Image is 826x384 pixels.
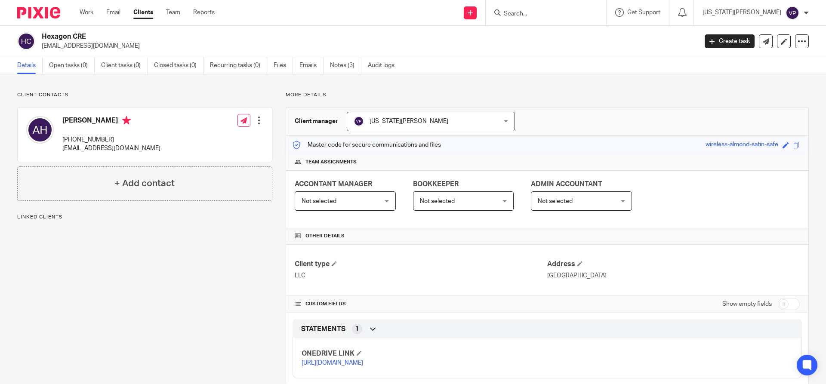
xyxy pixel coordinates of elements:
h4: CUSTOM FIELDS [295,301,547,307]
span: 1 [355,325,359,333]
span: ACCONTANT MANAGER [295,181,372,187]
h4: + Add contact [114,177,175,190]
h4: Client type [295,260,547,269]
img: svg%3E [354,116,364,126]
p: [EMAIL_ADDRESS][DOMAIN_NAME] [42,42,692,50]
p: [GEOGRAPHIC_DATA] [547,271,800,280]
p: Master code for secure communications and files [293,141,441,149]
p: More details [286,92,809,98]
a: Files [274,57,293,74]
a: Client tasks (0) [101,57,148,74]
img: svg%3E [26,116,54,144]
a: [URL][DOMAIN_NAME] [302,360,363,366]
span: [US_STATE][PERSON_NAME] [370,118,448,124]
div: wireless-almond-satin-safe [706,140,778,150]
img: Pixie [17,7,60,18]
a: Create task [705,34,755,48]
p: Client contacts [17,92,272,98]
span: Get Support [627,9,660,15]
a: Clients [133,8,153,17]
a: Audit logs [368,57,401,74]
p: LLC [295,271,547,280]
span: STATEMENTS [301,325,345,334]
p: [US_STATE][PERSON_NAME] [703,8,781,17]
label: Show empty fields [722,300,772,308]
a: Open tasks (0) [49,57,95,74]
a: Recurring tasks (0) [210,57,267,74]
span: BOOKKEEPER [413,181,459,187]
span: Team assignments [305,159,357,166]
a: Emails [299,57,324,74]
a: Details [17,57,43,74]
img: svg%3E [17,32,35,50]
h4: Address [547,260,800,269]
a: Email [106,8,120,17]
span: Other details [305,233,345,240]
p: [EMAIL_ADDRESS][DOMAIN_NAME] [62,144,160,153]
a: Work [80,8,93,17]
span: Not selected [302,198,336,204]
a: Closed tasks (0) [154,57,203,74]
span: Not selected [538,198,573,204]
input: Search [503,10,580,18]
img: svg%3E [786,6,799,20]
span: ADMIN ACCOUNTANT [531,181,602,187]
h2: Hexagon CRE [42,32,562,41]
h3: Client manager [295,117,338,126]
i: Primary [122,116,131,125]
a: Reports [193,8,215,17]
p: [PHONE_NUMBER] [62,135,160,144]
h4: ONEDRIVE LINK [302,349,547,358]
span: Not selected [420,198,455,204]
a: Notes (3) [330,57,361,74]
p: Linked clients [17,214,272,221]
h4: [PERSON_NAME] [62,116,160,127]
a: Team [166,8,180,17]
